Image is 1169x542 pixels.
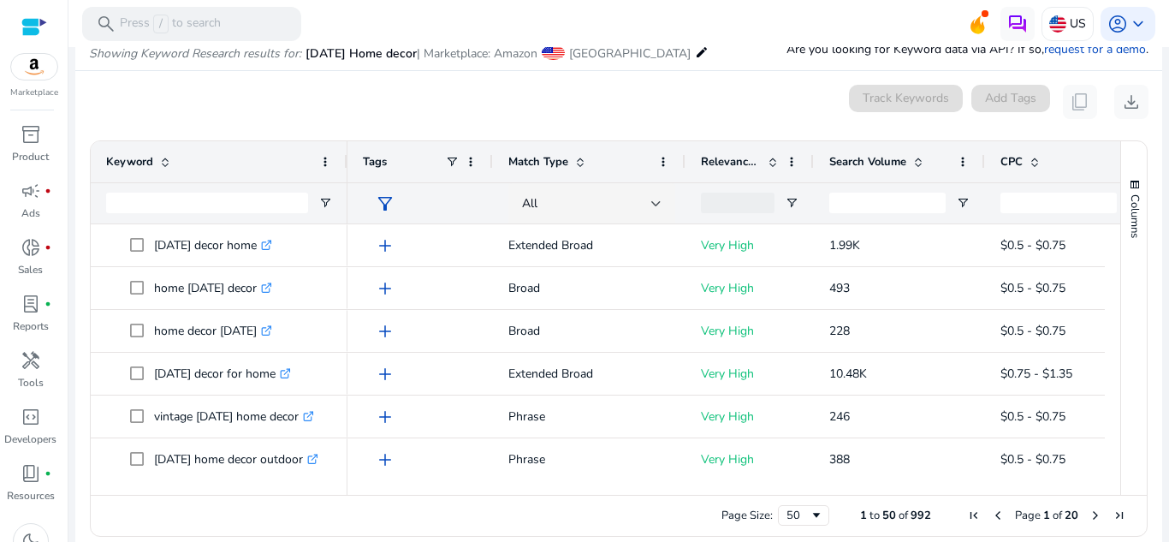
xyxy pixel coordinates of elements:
[956,196,970,210] button: Open Filter Menu
[1043,508,1050,523] span: 1
[508,228,670,263] p: Extended Broad
[12,149,49,164] p: Product
[375,321,395,342] span: add
[1000,237,1065,253] span: $0.5 - $0.75
[860,508,867,523] span: 1
[11,54,57,80] img: amazon.svg
[375,407,395,427] span: add
[89,45,301,62] i: Showing Keyword Research results for:
[882,508,896,523] span: 50
[154,399,314,434] p: vintage [DATE] home decor
[967,509,981,522] div: First Page
[508,442,670,477] p: Phrase
[829,154,906,170] span: Search Volume
[21,181,41,201] span: campaign
[106,154,153,170] span: Keyword
[375,364,395,384] span: add
[701,399,798,434] p: Very High
[18,262,43,277] p: Sales
[375,235,395,256] span: add
[508,154,568,170] span: Match Type
[154,442,318,477] p: [DATE] home decor outdoor
[1121,92,1142,112] span: download
[829,237,860,253] span: 1.99K
[1053,508,1062,523] span: of
[1107,14,1128,34] span: account_circle
[154,356,291,391] p: [DATE] decor for home
[786,508,810,523] div: 50
[306,45,417,62] span: [DATE] Home decor
[721,508,773,523] div: Page Size:
[701,442,798,477] p: Very High
[701,313,798,348] p: Very High
[106,193,308,213] input: Keyword Filter Input
[899,508,908,523] span: of
[21,463,41,484] span: book_4
[375,278,395,299] span: add
[1015,508,1041,523] span: Page
[7,488,55,503] p: Resources
[1000,280,1065,296] span: $0.5 - $0.75
[1065,508,1078,523] span: 20
[18,375,44,390] p: Tools
[785,196,798,210] button: Open Filter Menu
[701,154,761,170] span: Relevance Score
[1127,194,1142,238] span: Columns
[1070,9,1086,39] p: US
[1000,451,1065,468] span: $0.5 - $0.75
[829,323,850,339] span: 228
[153,15,169,33] span: /
[1000,323,1065,339] span: $0.5 - $0.75
[154,271,272,306] p: home [DATE] decor
[1114,85,1148,119] button: download
[508,271,670,306] p: Broad
[829,280,850,296] span: 493
[829,193,946,213] input: Search Volume Filter Input
[21,237,41,258] span: donut_small
[21,205,40,221] p: Ads
[701,228,798,263] p: Very High
[4,432,56,447] p: Developers
[1113,509,1126,522] div: Last Page
[45,188,51,194] span: fiber_manual_record
[21,124,41,145] span: inventory_2
[45,244,51,251] span: fiber_manual_record
[375,450,395,470] span: add
[318,196,332,210] button: Open Filter Menu
[508,356,670,391] p: Extended Broad
[508,313,670,348] p: Broad
[417,45,537,62] span: | Marketplace: Amazon
[45,470,51,477] span: fiber_manual_record
[375,194,395,214] span: filter_alt
[829,366,867,382] span: 10.48K
[829,408,850,425] span: 246
[1000,366,1072,382] span: $0.75 - $1.35
[778,505,829,526] div: Page Size
[96,14,116,34] span: search
[911,508,931,523] span: 992
[508,399,670,434] p: Phrase
[695,42,709,63] mat-icon: edit
[45,301,51,307] span: fiber_manual_record
[21,407,41,427] span: code_blocks
[154,313,272,348] p: home decor [DATE]
[991,509,1005,522] div: Previous Page
[829,451,850,468] span: 388
[154,228,272,263] p: [DATE] decor home
[13,319,49,334] p: Reports
[1000,193,1117,213] input: CPC Filter Input
[21,294,41,314] span: lab_profile
[363,154,387,170] span: Tags
[1089,509,1102,522] div: Next Page
[1049,15,1066,33] img: us.svg
[701,271,798,306] p: Very High
[120,15,221,33] p: Press to search
[1000,408,1065,425] span: $0.5 - $0.75
[569,45,691,62] span: [GEOGRAPHIC_DATA]
[10,86,58,99] p: Marketplace
[869,508,880,523] span: to
[522,195,537,211] span: All
[1000,154,1023,170] span: CPC
[21,350,41,371] span: handyman
[701,356,798,391] p: Very High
